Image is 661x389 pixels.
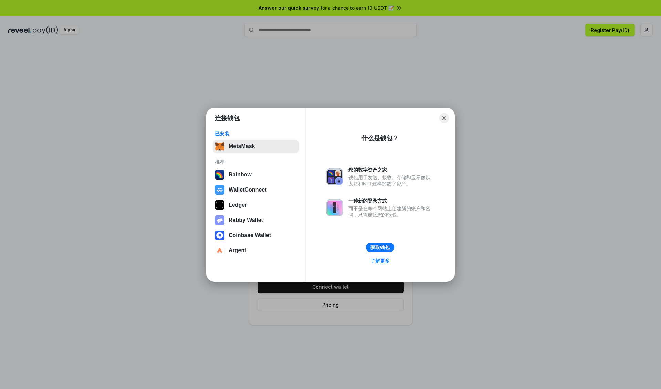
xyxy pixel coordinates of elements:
[213,198,299,212] button: Ledger
[215,159,297,165] div: 推荐
[370,244,390,250] div: 获取钱包
[229,172,252,178] div: Rainbow
[213,183,299,197] button: WalletConnect
[229,202,247,208] div: Ledger
[370,258,390,264] div: 了解更多
[213,228,299,242] button: Coinbase Wallet
[213,244,299,257] button: Argent
[326,168,343,185] img: svg+xml,%3Csvg%20xmlns%3D%22http%3A%2F%2Fwww.w3.org%2F2000%2Fsvg%22%20fill%3D%22none%22%20viewBox...
[215,231,224,240] img: svg+xml,%3Csvg%20width%3D%2228%22%20height%3D%2228%22%20viewBox%3D%220%200%2028%2028%22%20fill%3D...
[215,114,240,122] h1: 连接钱包
[215,170,224,180] img: svg+xml,%3Csvg%20width%3D%22120%22%20height%3D%22120%22%20viewBox%3D%220%200%20120%20120%22%20fil...
[366,256,394,265] a: 了解更多
[215,246,224,255] img: svg+xml,%3Csvg%20width%3D%2228%22%20height%3D%2228%22%20viewBox%3D%220%200%2028%2028%22%20fill%3D...
[215,142,224,151] img: svg+xml,%3Csvg%20fill%3D%22none%22%20height%3D%2233%22%20viewBox%3D%220%200%2035%2033%22%20width%...
[361,134,399,142] div: 什么是钱包？
[366,243,394,252] button: 获取钱包
[215,200,224,210] img: svg+xml,%3Csvg%20xmlns%3D%22http%3A%2F%2Fwww.w3.org%2F2000%2Fsvg%22%20width%3D%2228%22%20height%3...
[213,168,299,182] button: Rainbow
[213,213,299,227] button: Rabby Wallet
[348,174,434,187] div: 钱包用于发送、接收、存储和显示像以太坊和NFT这样的数字资产。
[348,198,434,204] div: 一种新的登录方式
[229,187,267,193] div: WalletConnect
[348,205,434,218] div: 而不是在每个网站上创建新的账户和密码，只需连接您的钱包。
[229,247,246,254] div: Argent
[229,217,263,223] div: Rabby Wallet
[215,215,224,225] img: svg+xml,%3Csvg%20xmlns%3D%22http%3A%2F%2Fwww.w3.org%2F2000%2Fsvg%22%20fill%3D%22none%22%20viewBox...
[229,143,255,150] div: MetaMask
[229,232,271,238] div: Coinbase Wallet
[213,140,299,153] button: MetaMask
[348,167,434,173] div: 您的数字资产之家
[215,131,297,137] div: 已安装
[326,199,343,216] img: svg+xml,%3Csvg%20xmlns%3D%22http%3A%2F%2Fwww.w3.org%2F2000%2Fsvg%22%20fill%3D%22none%22%20viewBox...
[439,113,449,123] button: Close
[215,185,224,195] img: svg+xml,%3Csvg%20width%3D%2228%22%20height%3D%2228%22%20viewBox%3D%220%200%2028%2028%22%20fill%3D...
